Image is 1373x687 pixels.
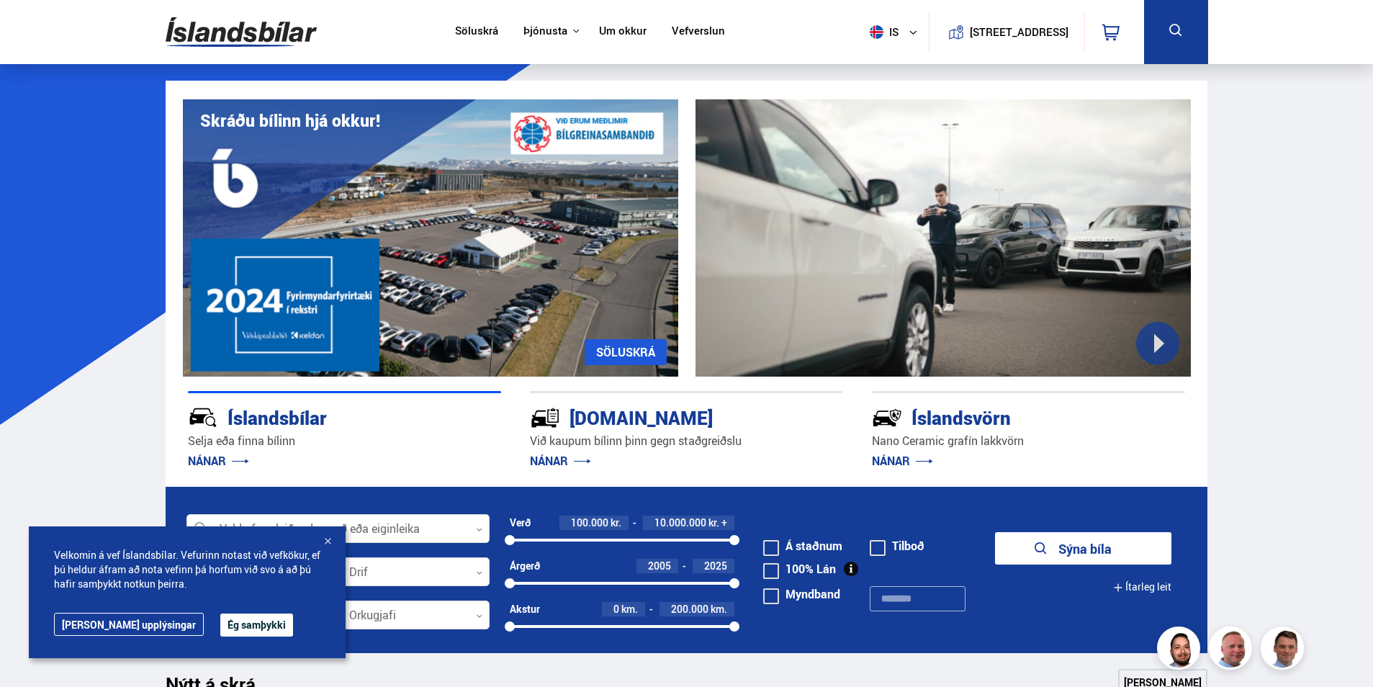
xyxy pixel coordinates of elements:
[1211,629,1254,672] img: siFngHWaQ9KaOqBr.png
[200,111,380,130] h1: Skráðu bílinn hjá okkur!
[1113,571,1171,603] button: Ítarleg leit
[648,559,671,572] span: 2005
[708,517,719,529] span: kr.
[530,433,843,449] p: Við kaupum bílinn þinn gegn staðgreiðslu
[613,602,619,616] span: 0
[1159,629,1202,672] img: nhp88E3Fdnt1Opn2.png
[872,453,933,469] a: NÁNAR
[571,516,608,529] span: 100.000
[654,516,706,529] span: 10.000.000
[455,24,498,40] a: Söluskrá
[510,560,540,572] div: Árgerð
[671,602,708,616] span: 200.000
[870,540,924,552] label: Tilboð
[54,548,320,591] span: Velkomin á vef Íslandsbílar. Vefurinn notast við vefkökur, ef þú heldur áfram að nota vefinn þá h...
[621,603,638,615] span: km.
[864,25,900,39] span: is
[188,433,501,449] p: Selja eða finna bílinn
[937,12,1076,53] a: [STREET_ADDRESS]
[872,403,902,433] img: -Svtn6bYgwAsiwNX.svg
[1263,629,1306,672] img: FbJEzSuNWCJXmdc-.webp
[721,517,727,529] span: +
[976,26,1063,38] button: [STREET_ADDRESS]
[523,24,567,38] button: Þjónusta
[763,588,840,600] label: Myndband
[864,11,929,53] button: is
[530,403,560,433] img: tr5P-W3DuiFaO7aO.svg
[763,563,836,575] label: 100% Lán
[188,404,450,429] div: Íslandsbílar
[599,24,647,40] a: Um okkur
[530,404,792,429] div: [DOMAIN_NAME]
[530,453,591,469] a: NÁNAR
[870,25,883,39] img: svg+xml;base64,PHN2ZyB4bWxucz0iaHR0cDovL3d3dy53My5vcmcvMjAwMC9zdmciIHdpZHRoPSI1MTIiIGhlaWdodD0iNT...
[510,603,540,615] div: Akstur
[872,433,1185,449] p: Nano Ceramic grafín lakkvörn
[672,24,725,40] a: Vefverslun
[510,517,531,529] div: Verð
[183,99,678,377] img: eKx6w-_Home_640_.png
[166,9,317,55] img: G0Ugv5HjCgRt.svg
[220,614,293,637] button: Ég samþykki
[188,403,218,433] img: JRvxyua_JYH6wB4c.svg
[188,453,249,469] a: NÁNAR
[763,540,842,552] label: Á staðnum
[872,404,1134,429] div: Íslandsvörn
[585,339,667,365] a: SÖLUSKRÁ
[54,613,204,636] a: [PERSON_NAME] upplýsingar
[995,532,1171,565] button: Sýna bíla
[611,517,621,529] span: kr.
[711,603,727,615] span: km.
[704,559,727,572] span: 2025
